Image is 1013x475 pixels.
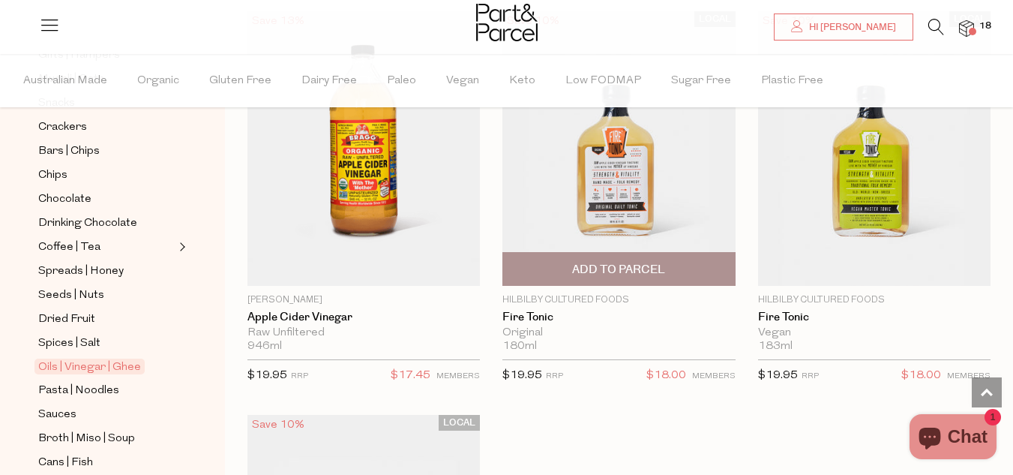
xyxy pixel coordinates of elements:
[692,372,736,380] small: MEMBERS
[38,238,175,257] a: Coffee | Tea
[947,372,991,380] small: MEMBERS
[476,4,538,41] img: Part&Parcel
[758,326,991,340] div: Vegan
[502,252,735,286] button: Add To Parcel
[247,326,480,340] div: Raw Unfiltered
[301,55,357,107] span: Dairy Free
[901,366,941,386] span: $18.00
[38,453,175,472] a: Cans | Fish
[959,20,974,36] a: 18
[38,335,100,353] span: Spices | Salt
[38,287,104,305] span: Seeds | Nuts
[291,372,308,380] small: RRP
[247,293,480,307] p: [PERSON_NAME]
[446,55,479,107] span: Vegan
[38,310,175,329] a: Dried Fruit
[247,11,480,286] img: Apple Cider Vinegar
[38,214,175,233] a: Drinking Chocolate
[758,293,991,307] p: Hilbilby Cultured Foods
[565,55,641,107] span: Low FODMAP
[802,372,819,380] small: RRP
[572,262,665,278] span: Add To Parcel
[774,14,913,41] a: Hi [PERSON_NAME]
[671,55,731,107] span: Sugar Free
[38,190,175,209] a: Chocolate
[905,414,1001,463] inbox-online-store-chat: Shopify online store chat
[38,167,67,185] span: Chips
[23,55,107,107] span: Australian Made
[502,326,735,340] div: Original
[38,215,137,233] span: Drinking Chocolate
[38,334,175,353] a: Spices | Salt
[38,142,175,161] a: Bars | Chips
[38,191,91,209] span: Chocolate
[502,311,735,324] a: Fire Tonic
[38,262,175,281] a: Spreads | Honey
[38,286,175,305] a: Seeds | Nuts
[247,415,309,435] div: Save 10%
[758,311,991,324] a: Fire Tonic
[761,55,823,107] span: Plastic Free
[38,239,100,257] span: Coffee | Tea
[387,55,416,107] span: Paleo
[38,166,175,185] a: Chips
[502,370,542,381] span: $19.95
[502,340,537,353] span: 180ml
[137,55,179,107] span: Organic
[38,118,175,137] a: Crackers
[38,119,87,137] span: Crackers
[805,21,896,34] span: Hi [PERSON_NAME]
[509,55,535,107] span: Keto
[38,143,100,161] span: Bars | Chips
[34,359,145,374] span: Oils | Vinegar | Ghee
[502,293,735,307] p: Hilbilby Cultured Foods
[38,358,175,376] a: Oils | Vinegar | Ghee
[646,366,686,386] span: $18.00
[209,55,271,107] span: Gluten Free
[546,372,563,380] small: RRP
[758,11,991,286] img: Fire Tonic
[38,430,135,448] span: Broth | Miso | Soup
[38,406,76,424] span: Sauces
[391,366,430,386] span: $17.45
[38,382,119,400] span: Pasta | Noodles
[175,238,186,256] button: Expand/Collapse Coffee | Tea
[38,381,175,400] a: Pasta | Noodles
[38,405,175,424] a: Sauces
[38,311,95,329] span: Dried Fruit
[38,454,93,472] span: Cans | Fish
[758,370,798,381] span: $19.95
[38,263,124,281] span: Spreads | Honey
[247,340,282,353] span: 946ml
[758,340,793,353] span: 183ml
[439,415,480,431] span: LOCAL
[247,311,480,324] a: Apple Cider Vinegar
[247,370,287,381] span: $19.95
[976,20,995,33] span: 18
[502,11,735,286] img: Fire Tonic
[436,372,480,380] small: MEMBERS
[38,429,175,448] a: Broth | Miso | Soup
